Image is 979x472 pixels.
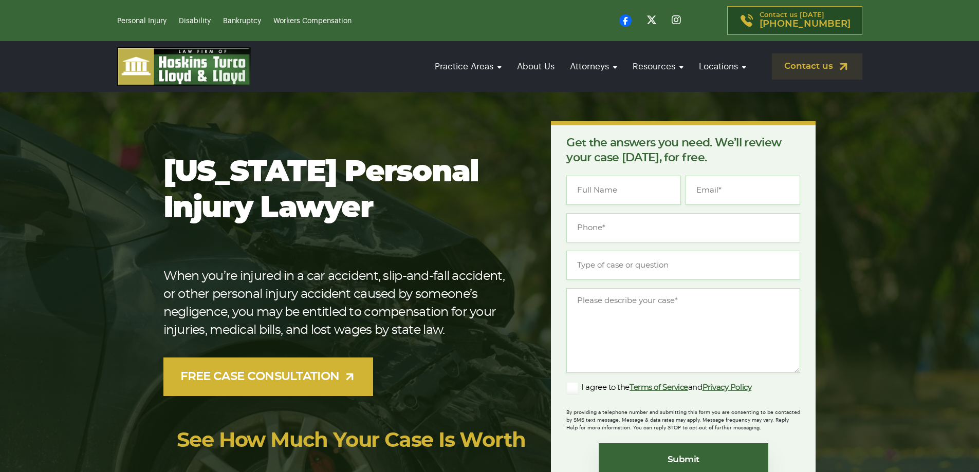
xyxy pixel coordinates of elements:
[343,370,356,383] img: arrow-up-right-light.svg
[727,6,862,35] a: Contact us [DATE][PHONE_NUMBER]
[163,268,519,339] p: When you’re injured in a car accident, slip-and-fall accident, or other personal injury accident ...
[760,12,851,29] p: Contact us [DATE]
[760,19,851,29] span: [PHONE_NUMBER]
[772,53,862,80] a: Contact us
[179,17,211,25] a: Disability
[566,136,800,165] p: Get the answers you need. We’ll review your case [DATE], for free.
[703,384,752,391] a: Privacy Policy
[694,52,751,81] a: Locations
[223,17,261,25] a: Bankruptcy
[163,155,519,226] h1: [US_STATE] Personal Injury Lawyer
[512,52,560,81] a: About Us
[117,17,167,25] a: Personal Injury
[686,176,800,205] input: Email*
[566,251,800,280] input: Type of case or question
[117,47,251,86] img: logo
[565,52,622,81] a: Attorneys
[177,430,526,451] a: See How Much Your Case Is Worth
[430,52,507,81] a: Practice Areas
[163,357,374,396] a: FREE CASE CONSULTATION
[566,176,681,205] input: Full Name
[627,52,689,81] a: Resources
[566,402,800,432] div: By providing a telephone number and submitting this form you are consenting to be contacted by SM...
[273,17,352,25] a: Workers Compensation
[566,213,800,242] input: Phone*
[630,384,688,391] a: Terms of Service
[566,382,751,394] label: I agree to the and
